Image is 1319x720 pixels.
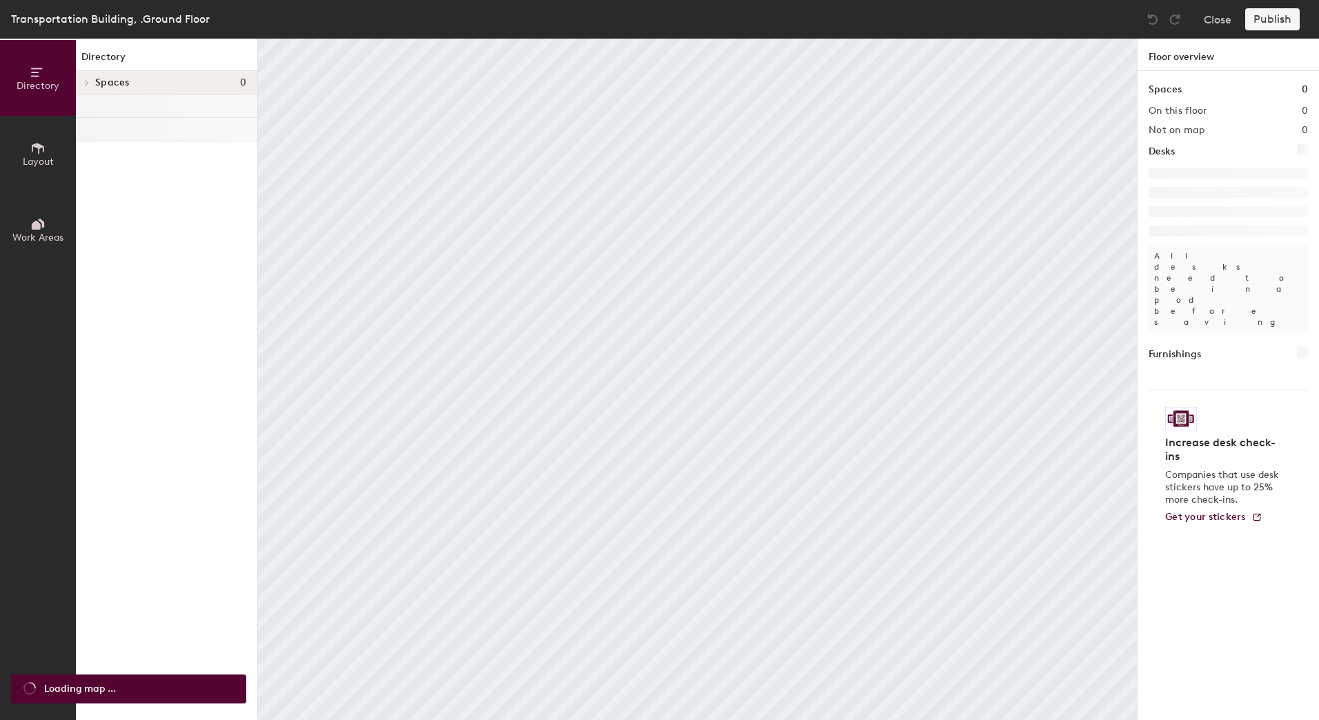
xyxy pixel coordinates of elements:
h1: 0 [1302,82,1308,97]
span: Layout [23,156,54,168]
span: 0 [240,77,246,88]
h2: 0 [1302,125,1308,136]
h2: On this floor [1149,106,1207,117]
span: Get your stickers [1165,511,1246,523]
h1: Floor overview [1138,39,1319,71]
h4: Increase desk check-ins [1165,436,1283,463]
span: Loading map ... [44,681,116,697]
button: Close [1204,8,1231,30]
p: Companies that use desk stickers have up to 25% more check-ins. [1165,469,1283,506]
a: Get your stickers [1165,512,1262,523]
div: Transportation Building, .Ground Floor [11,10,210,28]
h2: 0 [1302,106,1308,117]
p: All desks need to be in a pod before saving [1149,245,1308,333]
h1: Furnishings [1149,347,1201,362]
img: Sticker logo [1165,407,1197,430]
span: Spaces [95,77,130,88]
h2: Not on map [1149,125,1204,136]
span: Directory [17,80,59,92]
h1: Spaces [1149,82,1182,97]
h1: Directory [76,50,257,71]
span: Work Areas [12,232,63,243]
h1: Desks [1149,144,1175,159]
img: Undo [1146,12,1160,26]
canvas: Map [258,39,1137,720]
img: Redo [1168,12,1182,26]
